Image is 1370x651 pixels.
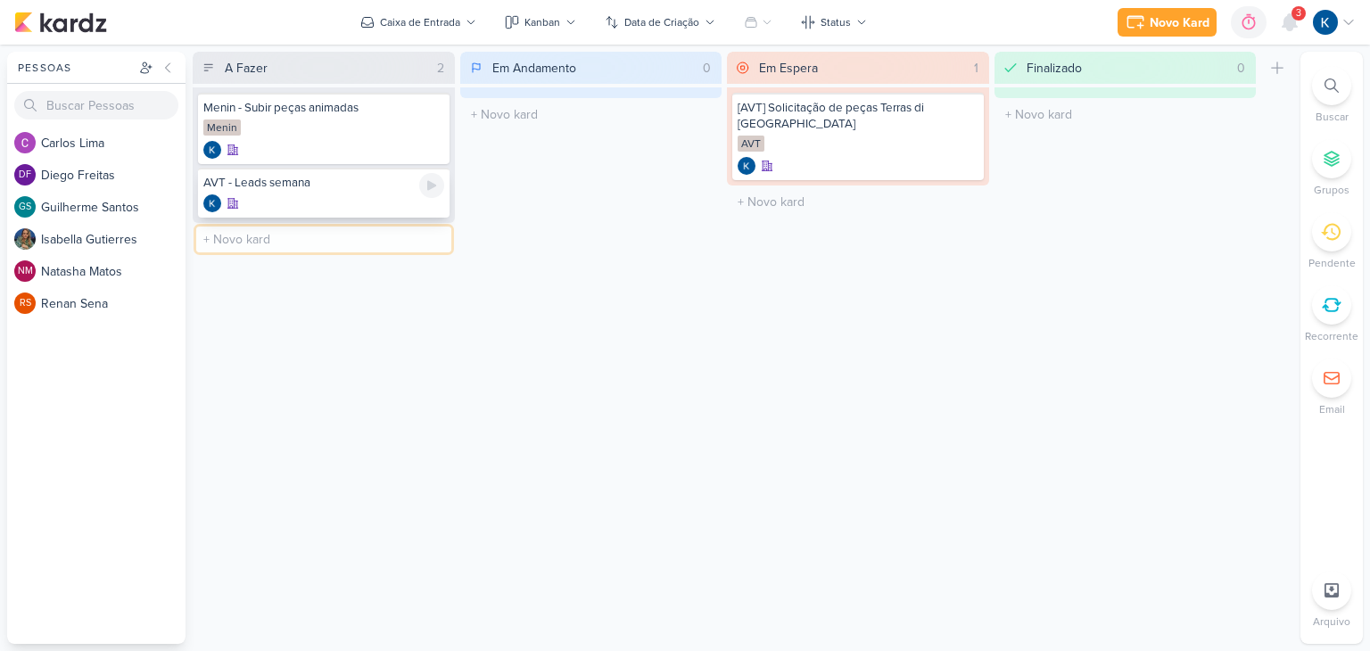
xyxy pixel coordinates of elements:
p: Recorrente [1305,328,1358,344]
img: Kayllanie | Tagawa [203,141,221,159]
div: 1 [967,59,986,78]
div: N a t a s h a M a t o s [41,262,186,281]
input: + Novo kard [998,102,1253,128]
div: [AVT] Solicitação de peças Terras di Treviso [738,100,978,132]
div: Pessoas [14,60,136,76]
div: C a r l o s L i m a [41,134,186,152]
div: Diego Freitas [14,164,36,185]
div: Natasha Matos [14,260,36,282]
input: + Novo kard [464,102,719,128]
p: Grupos [1314,182,1349,198]
div: Criador(a): Kayllanie | Tagawa [203,141,221,159]
p: GS [19,202,31,212]
div: Criador(a): Kayllanie | Tagawa [738,157,755,175]
p: RS [20,299,31,309]
span: 3 [1296,6,1301,21]
div: Guilherme Santos [14,196,36,218]
img: kardz.app [14,12,107,33]
div: R e n a n S e n a [41,294,186,313]
p: Buscar [1316,109,1349,125]
input: + Novo kard [730,189,986,215]
div: I s a b e l l a G u t i e r r e s [41,230,186,249]
div: 2 [430,59,451,78]
div: Ligar relógio [419,173,444,198]
div: 0 [696,59,718,78]
img: Carlos Lima [14,132,36,153]
div: G u i l h e r m e S a n t o s [41,198,186,217]
img: Kayllanie | Tagawa [1313,10,1338,35]
p: DF [19,170,31,180]
img: Isabella Gutierres [14,228,36,250]
div: Novo Kard [1150,13,1209,32]
div: 0 [1230,59,1252,78]
div: Menin - Subir peças animadas [203,100,444,116]
img: Kayllanie | Tagawa [203,194,221,212]
input: Buscar Pessoas [14,91,178,119]
p: NM [18,267,33,276]
p: Email [1319,401,1345,417]
div: Menin [203,119,241,136]
div: Criador(a): Kayllanie | Tagawa [203,194,221,212]
div: D i e g o F r e i t a s [41,166,186,185]
li: Ctrl + F [1300,66,1363,125]
p: Pendente [1308,255,1356,271]
button: Novo Kard [1118,8,1217,37]
img: Kayllanie | Tagawa [738,157,755,175]
div: Renan Sena [14,293,36,314]
div: AVT [738,136,764,152]
div: AVT - Leads semana [203,175,444,191]
p: Arquivo [1313,614,1350,630]
input: + Novo kard [196,227,451,252]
